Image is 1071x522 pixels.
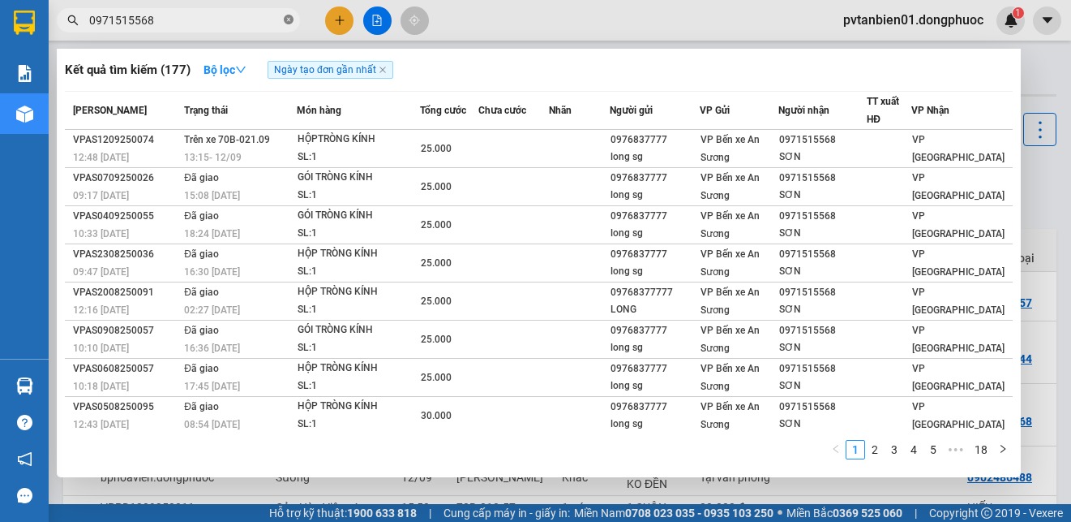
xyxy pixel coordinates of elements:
[826,440,846,459] li: Previous Page
[89,11,281,29] input: Tìm tên, số ĐT hoặc mã đơn
[73,360,179,377] div: VPAS0608250057
[16,65,33,82] img: solution-icon
[73,152,129,163] span: 12:48 [DATE]
[73,343,129,354] span: 10:10 [DATE]
[421,296,452,307] span: 25.000
[610,105,653,116] span: Người gửi
[993,440,1013,459] button: right
[379,66,387,74] span: close
[298,377,419,395] div: SL: 1
[700,248,760,278] span: VP Bến xe An Sương
[184,401,219,412] span: Đã giao
[779,132,866,149] div: 0971515568
[993,440,1013,459] li: Next Page
[298,245,419,263] div: HỘP TRÒNG KÍNH
[128,26,218,46] span: Bến xe [GEOGRAPHIC_DATA]
[912,363,1005,392] span: VP [GEOGRAPHIC_DATA]
[905,441,923,459] a: 4
[81,103,170,115] span: VPTB1209250006
[298,360,419,377] div: HỘP TRÒNG KÍNH
[779,399,866,416] div: 0971515568
[778,105,829,116] span: Người nhận
[297,105,341,116] span: Món hàng
[298,339,419,357] div: SL: 1
[610,416,700,433] div: long sg
[779,263,866,280] div: SƠN
[421,372,452,383] span: 25.000
[779,416,866,433] div: SƠN
[73,419,129,430] span: 12:43 [DATE]
[184,248,219,260] span: Đã giao
[17,451,32,467] span: notification
[298,225,419,243] div: SL: 1
[610,132,700,149] div: 0976837777
[779,360,866,377] div: 0971515568
[911,105,949,116] span: VP Nhận
[184,190,240,201] span: 15:08 [DATE]
[298,187,419,205] div: SL: 1
[943,440,969,459] li: Next 5 Pages
[912,134,1005,163] span: VP [GEOGRAPHIC_DATA]
[298,321,419,339] div: GÓI TRÒNG KÍNH
[912,287,1005,316] span: VP [GEOGRAPHIC_DATA]
[284,13,293,28] span: close-circle
[700,325,760,354] span: VP Bến xe An Sương
[912,401,1005,430] span: VP [GEOGRAPHIC_DATA]
[17,488,32,503] span: message
[779,339,866,356] div: SƠN
[128,9,222,23] strong: ĐỒNG PHƯỚC
[610,322,700,339] div: 0976837777
[831,444,841,454] span: left
[44,88,199,101] span: -----------------------------------------
[298,283,419,301] div: HỘP TRÒNG KÍNH
[73,399,179,416] div: VPAS0508250095
[184,343,240,354] span: 16:36 [DATE]
[298,131,419,149] div: HỘPTRÒNG KÍNH
[779,246,866,263] div: 0971515568
[779,208,866,225] div: 0971515568
[16,377,33,395] img: warehouse-icon
[970,441,992,459] a: 18
[826,440,846,459] button: left
[128,72,199,82] span: Hotline: 19001152
[73,381,129,392] span: 10:18 [DATE]
[549,105,572,116] span: Nhãn
[779,170,866,187] div: 0971515568
[610,263,700,280] div: long sg
[5,105,169,114] span: [PERSON_NAME]:
[779,284,866,301] div: 0971515568
[610,246,700,263] div: 0976837777
[184,419,240,430] span: 08:54 [DATE]
[779,187,866,204] div: SƠN
[421,219,452,231] span: 25.000
[700,401,760,430] span: VP Bến xe An Sương
[16,106,33,123] img: warehouse-icon
[779,301,866,318] div: SƠN
[610,284,700,301] div: 09768377777
[73,246,179,263] div: VPAS2308250036
[14,11,35,35] img: logo-vxr
[912,248,1005,278] span: VP [GEOGRAPHIC_DATA]
[610,208,700,225] div: 0976837777
[284,15,293,24] span: close-circle
[779,322,866,339] div: 0971515568
[867,96,899,125] span: TT xuất HĐ
[73,105,147,116] span: [PERSON_NAME]
[478,105,526,116] span: Chưa cước
[184,287,219,298] span: Đã giao
[846,441,864,459] a: 1
[73,190,129,201] span: 09:17 [DATE]
[700,287,760,316] span: VP Bến xe An Sương
[885,440,904,459] li: 3
[700,172,760,201] span: VP Bến xe An Sương
[73,266,129,278] span: 09:47 [DATE]
[998,444,1008,454] span: right
[904,440,923,459] li: 4
[912,210,1005,239] span: VP [GEOGRAPHIC_DATA]
[923,440,943,459] li: 5
[298,169,419,187] div: GÓI TRÒNG KÍNH
[700,134,760,163] span: VP Bến xe An Sương
[912,325,1005,354] span: VP [GEOGRAPHIC_DATA]
[184,134,270,145] span: Trên xe 70B-021.09
[203,63,246,76] strong: Bộ lọc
